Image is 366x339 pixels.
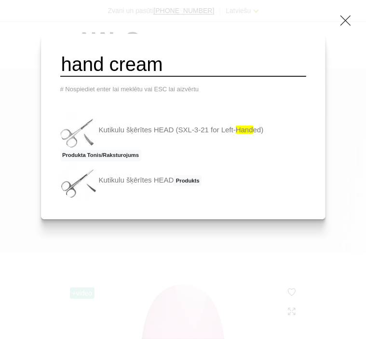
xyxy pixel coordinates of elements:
[60,111,99,150] img: Nerūsējošā tērauda šķērītes kutikulas apgriešanai. Īpašības: šaurs taisns asmens, klasiska asmens...
[236,126,253,134] span: hand
[60,150,141,161] span: Produkta Tonis/Raksturojums
[60,111,306,161] a: Kutikulu šķērītes HEAD (SXL-3-21 for Left-handed)Produkta Tonis/Raksturojums
[174,175,202,187] span: Produkts
[60,53,306,77] input: Meklēt produktus ...
[60,161,202,200] a: Kutikulu šķērītes HEADProdukts
[60,85,199,93] span: # Nospiediet enter lai meklētu vai ESC lai aizvērtu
